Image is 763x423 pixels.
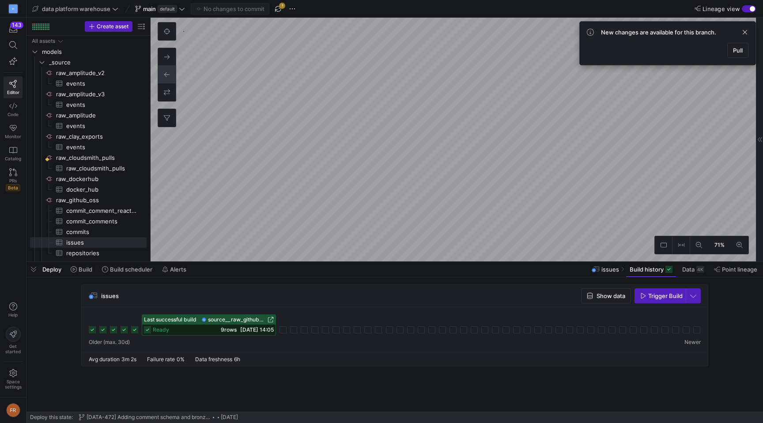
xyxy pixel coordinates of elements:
span: Monitor [5,134,21,139]
a: raw_amplitude​​​​​​​​ [30,110,147,121]
button: Show data [581,288,631,303]
div: FR [6,403,20,417]
a: raw_amplitude_v2​​​​​​​​ [30,68,147,78]
button: Build scheduler [98,262,156,277]
span: issues​​​​​​​​​ [66,238,136,248]
span: data platform warehouse [42,5,110,12]
span: Newer [684,339,701,345]
span: Create asset [97,23,128,30]
span: raw_cloudsmith_pulls​​​​​​​​​ [66,163,136,174]
span: Build [79,266,92,273]
span: Editor [7,90,19,95]
span: 6h [234,356,240,363]
span: 3m 2s [121,356,136,363]
div: Press SPACE to select this row. [30,216,147,227]
button: Create asset [85,21,132,32]
div: Press SPACE to select this row. [30,68,147,78]
span: docker_hub​​​​​​​​​ [66,185,136,195]
span: commit_comment_reactions​​​​​​​​​ [66,206,136,216]
span: ready [153,327,169,333]
div: Press SPACE to select this row. [30,174,147,184]
a: commit_comments​​​​​​​​​ [30,216,147,227]
a: events​​​​​​​​​ [30,121,147,131]
span: Failure rate [147,356,175,363]
a: source__raw_github_oss__issues [202,317,274,323]
button: data platform warehouse [30,3,121,15]
span: _source [49,57,145,68]
span: raw_github_oss​​​​​​​​ [56,195,145,205]
span: Point lineage [722,266,757,273]
span: Last successful build [144,317,196,323]
a: commits​​​​​​​​​ [30,227,147,237]
span: Build history [630,266,664,273]
span: Get started [5,344,21,354]
span: main [143,5,156,12]
span: 9 rows [221,326,237,333]
a: Monitor [4,121,23,143]
span: Data [682,266,695,273]
span: issues [101,292,119,299]
span: Pull [733,47,743,54]
a: raw_hubspot​​​​​​​​ [30,258,147,269]
button: Help [4,298,23,321]
span: raw_dockerhub​​​​​​​​ [56,174,145,184]
button: maindefault [133,3,187,15]
div: Press SPACE to select this row. [30,89,147,99]
div: Press SPACE to select this row. [30,46,147,57]
a: PRsBeta [4,165,23,195]
span: raw_amplitude​​​​​​​​ [56,110,145,121]
button: Build history [626,262,676,277]
button: [DATA-472] Adding comment schema and bronze-level job (#101)[DATE] [76,412,240,423]
div: Press SPACE to select this row. [30,152,147,163]
span: Catalog [5,156,21,161]
span: events​​​​​​​​​ [66,79,136,89]
span: raw_clay_exports​​​​​​​​ [56,132,145,142]
a: Code [4,98,23,121]
button: Last successful buildsource__raw_github_oss__issuesready9rows[DATE] 14:05 [142,314,276,336]
button: Trigger Build [635,288,686,303]
button: Alerts [158,262,190,277]
span: 71% [713,240,726,250]
span: commits​​​​​​​​​ [66,227,136,237]
button: Pull [727,43,748,58]
div: 143 [10,22,23,29]
a: events​​​​​​​​​ [30,142,147,152]
a: events​​​​​​​​​ [30,78,147,89]
div: 4K [696,266,704,273]
a: repositories​​​​​​​​​ [30,248,147,258]
span: events​​​​​​​​​ [66,100,136,110]
span: [DATE] 14:05 [240,326,274,333]
span: Code [8,112,19,117]
span: raw_hubspot​​​​​​​​ [56,259,145,269]
a: M [4,1,23,16]
span: repositories​​​​​​​​​ [66,248,136,258]
a: raw_github_oss​​​​​​​​ [30,195,147,205]
span: Trigger Build [648,292,683,299]
a: raw_dockerhub​​​​​​​​ [30,174,147,184]
div: Press SPACE to select this row. [30,57,147,68]
span: Deploy this state: [30,414,73,420]
span: commit_comments​​​​​​​​​ [66,216,136,227]
span: Deploy [42,266,61,273]
button: 143 [4,21,23,37]
div: Press SPACE to select this row. [30,237,147,248]
span: Lineage view [703,5,740,12]
div: Press SPACE to select this row. [30,184,147,195]
a: Spacesettings [4,365,23,393]
div: Press SPACE to select this row. [30,131,147,142]
div: Press SPACE to select this row. [30,195,147,205]
a: raw_cloudsmith_pulls​​​​​​​​​ [30,163,147,174]
div: Press SPACE to select this row. [30,205,147,216]
div: Press SPACE to select this row. [30,227,147,237]
div: All assets [32,38,55,44]
span: Older (max. 30d) [89,339,130,345]
div: Press SPACE to select this row. [30,99,147,110]
button: FR [4,401,23,419]
div: Press SPACE to select this row. [30,258,147,269]
div: Press SPACE to select this row. [30,36,147,46]
div: Press SPACE to select this row. [30,248,147,258]
span: raw_cloudsmith_pulls​​​​​​​​ [56,153,145,163]
span: Help [8,312,19,317]
span: events​​​​​​​​​ [66,142,136,152]
span: [DATA-472] Adding comment schema and bronze-level job (#101) [87,414,211,420]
